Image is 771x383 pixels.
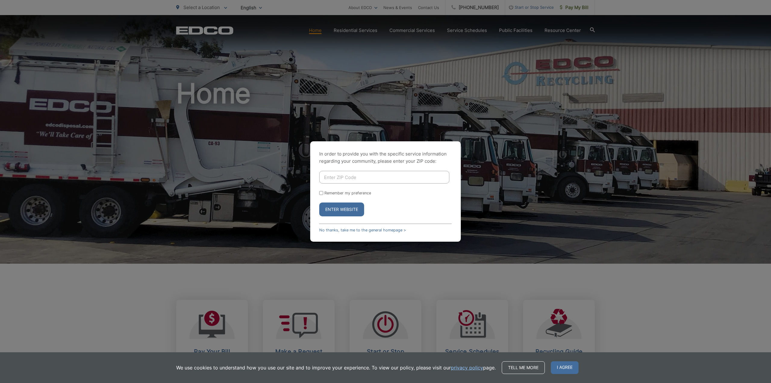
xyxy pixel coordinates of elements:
a: Tell me more [502,361,545,374]
input: Enter ZIP Code [319,171,449,184]
a: No thanks, take me to the general homepage > [319,228,406,232]
a: privacy policy [451,364,483,371]
button: Enter Website [319,202,364,216]
p: We use cookies to understand how you use our site and to improve your experience. To view our pol... [176,364,496,371]
span: I agree [551,361,579,374]
label: Remember my preference [324,191,371,195]
p: In order to provide you with the specific service information regarding your community, please en... [319,150,452,165]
